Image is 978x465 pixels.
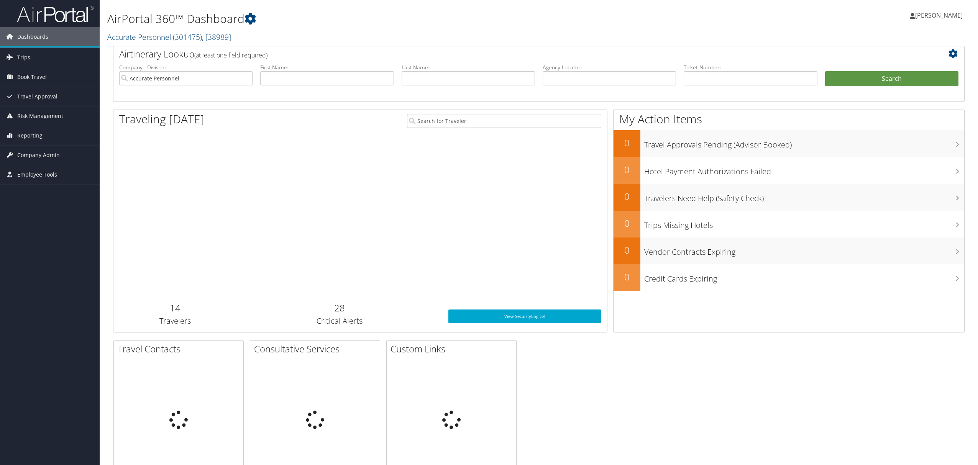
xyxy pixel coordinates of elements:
[825,71,958,87] button: Search
[17,87,57,106] span: Travel Approval
[614,237,964,264] a: 0Vendor Contracts Expiring
[614,190,640,203] h2: 0
[173,32,202,42] span: ( 301475 )
[614,163,640,176] h2: 0
[118,342,243,355] h2: Travel Contacts
[402,64,535,71] label: Last Name:
[119,111,204,127] h1: Traveling [DATE]
[17,106,63,126] span: Risk Management
[17,67,47,87] span: Book Travel
[684,64,817,71] label: Ticket Number:
[614,157,964,184] a: 0Hotel Payment Authorizations Failed
[391,342,516,355] h2: Custom Links
[260,64,394,71] label: First Name:
[119,301,231,314] h2: 14
[614,264,964,291] a: 0Credit Cards Expiring
[644,270,964,284] h3: Credit Cards Expiring
[614,136,640,149] h2: 0
[614,184,964,211] a: 0Travelers Need Help (Safety Check)
[254,342,380,355] h2: Consultative Services
[243,316,437,326] h3: Critical Alerts
[17,165,57,184] span: Employee Tools
[614,111,964,127] h1: My Action Items
[448,309,601,323] a: View SecurityLogic®
[17,146,60,165] span: Company Admin
[644,216,964,231] h3: Trips Missing Hotels
[644,189,964,204] h3: Travelers Need Help (Safety Check)
[614,270,640,283] h2: 0
[614,130,964,157] a: 0Travel Approvals Pending (Advisor Booked)
[644,162,964,177] h3: Hotel Payment Authorizations Failed
[644,243,964,257] h3: Vendor Contracts Expiring
[17,48,30,67] span: Trips
[17,126,43,145] span: Reporting
[119,47,888,61] h2: Airtinerary Lookup
[202,32,231,42] span: , [ 38989 ]
[614,217,640,230] h2: 0
[194,51,267,59] span: (at least one field required)
[614,244,640,257] h2: 0
[107,32,231,42] a: Accurate Personnel
[910,4,970,27] a: [PERSON_NAME]
[543,64,676,71] label: Agency Locator:
[407,114,601,128] input: Search for Traveler
[644,136,964,150] h3: Travel Approvals Pending (Advisor Booked)
[119,64,253,71] label: Company - Division:
[614,211,964,237] a: 0Trips Missing Hotels
[243,301,437,314] h2: 28
[17,27,48,46] span: Dashboards
[119,316,231,326] h3: Travelers
[915,11,963,20] span: [PERSON_NAME]
[107,11,683,27] h1: AirPortal 360™ Dashboard
[17,5,94,23] img: airportal-logo.png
